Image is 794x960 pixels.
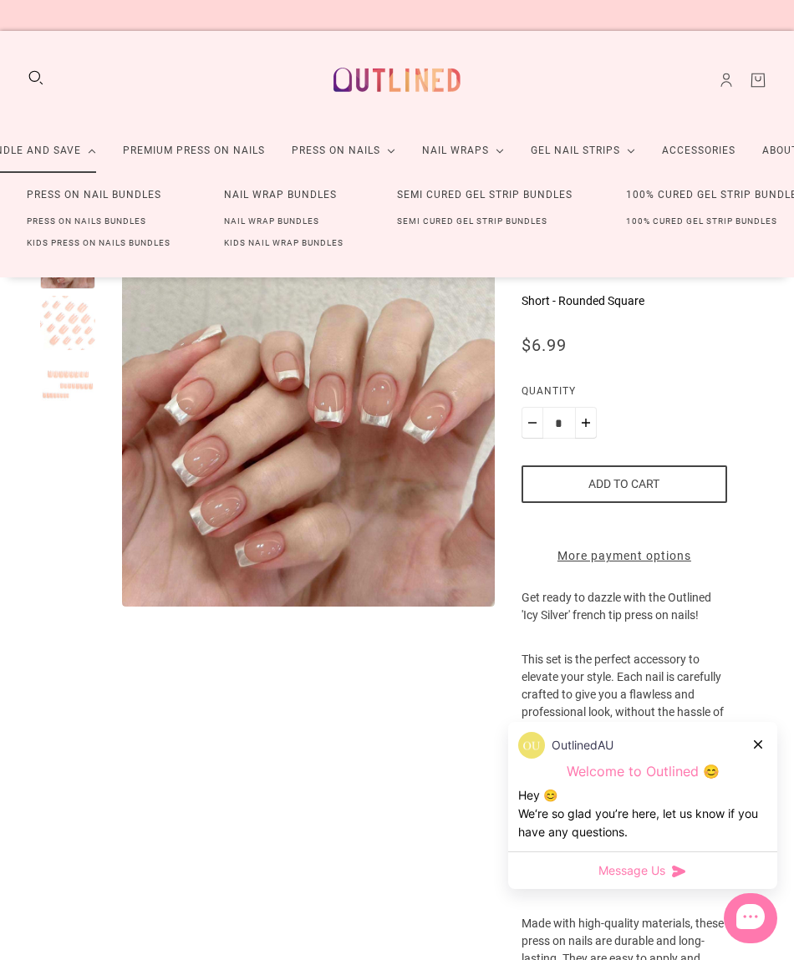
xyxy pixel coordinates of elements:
a: Account [717,71,735,89]
button: Search [27,69,45,87]
img: Icy Silver [122,234,495,607]
p: Short - Rounded Square [522,292,727,310]
a: Semi Cured Gel Strip Bundles [370,180,599,211]
div: Hey 😊 We‘re so glad you’re here, let us know if you have any questions. [518,786,767,841]
span: Message Us [598,862,665,879]
span: $6.99 [522,335,567,355]
p: Welcome to Outlined 😊 [518,763,767,780]
p: Get ready to dazzle with the Outlined 'Icy Silver' french tip press on nails! [522,589,727,651]
p: This set is the perfect accessory to elevate your style. Each nail is carefully crafted to give y... [522,651,727,765]
a: Nail Wraps [409,129,517,173]
a: Cart [749,71,767,89]
modal-trigger: Enlarge product image [122,234,495,607]
a: Premium Press On Nails [109,129,278,173]
button: Plus [575,407,597,439]
img: data:image/png;base64,iVBORw0KGgoAAAANSUhEUgAAACQAAAAkCAYAAADhAJiYAAAAAXNSR0IArs4c6QAAAERlWElmTU0... [518,732,545,759]
button: Minus [522,407,543,439]
a: Outlined [323,44,471,115]
label: Quantity [522,383,727,407]
a: More payment options [522,547,727,565]
a: Semi Cured Gel Strip Bundles [370,211,574,232]
p: OutlinedAU [552,736,613,754]
a: Nail Wrap Bundles [197,211,346,232]
a: Nail Wrap Bundles [197,180,364,211]
a: Press On Nails [278,129,409,173]
a: Kids Nail Wrap Bundles [197,232,370,254]
a: Accessories [649,129,749,173]
a: Gel Nail Strips [517,129,649,173]
button: Add to cart [522,465,727,503]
